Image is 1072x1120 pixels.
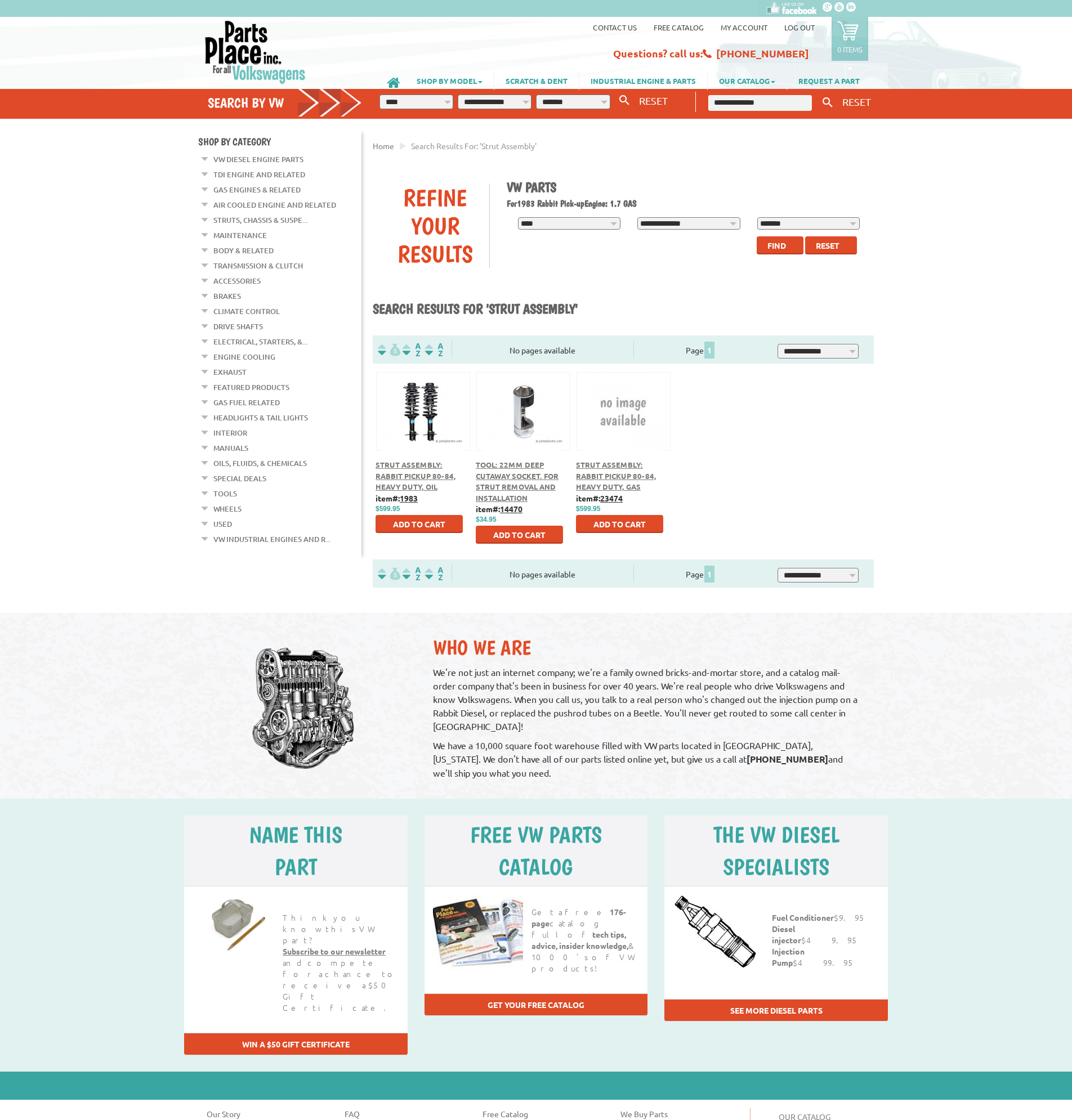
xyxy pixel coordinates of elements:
a: Maintenance [213,228,267,243]
span: Search results for: 'strut assembly' [411,141,537,151]
h5: Specialists [678,853,874,880]
a: Special Deals [213,471,266,486]
strong: tech tips, advice, insider knowledge, [531,929,628,951]
span: $34.95 [476,516,497,523]
a: Tool: 22mm Deep Cutaway Socket. For strut removal and installation [476,460,559,503]
a: Strut Assembly: Rabbit Pickup 80-84, Heavy Duty, Oil [376,460,456,491]
u: 1983 [400,493,418,503]
div: Page [633,565,767,583]
h1: VW Parts [507,179,866,195]
h4: Shop By Category [198,136,361,147]
button: Reset [805,236,857,254]
a: We Buy Parts [620,1108,742,1119]
a: INDUSTRIAL ENGINE & PARTS [579,71,707,90]
div: Get your free catalog [425,993,648,1015]
a: Contact us [593,23,637,32]
a: Air Cooled Engine and Related [213,198,336,212]
span: Find [767,240,786,250]
h1: Search results for 'strut assembly' [373,301,874,319]
strong: [PHONE_NUMBER] [747,753,828,765]
img: Sort by Sales Rank [423,567,445,580]
span: RESET [842,96,871,107]
div: Refine Your Results [381,183,489,268]
span: $599.95 [376,505,400,513]
a: Engine Cooling [213,350,275,364]
a: VW Industrial Engines and R... [213,532,330,546]
strong: Diesel injector [772,924,801,945]
img: Sort by Headline [400,343,423,356]
a: See more diesel parts [730,1005,823,1015]
img: Name this part [193,895,276,951]
a: Brakes [213,289,241,303]
span: Reset [816,240,839,250]
a: Struts, Chassis & Suspe... [213,213,307,227]
a: REQUEST A PART [787,71,871,90]
u: 23474 [600,493,623,503]
a: Strut Assembly: Rabbit Pickup 80-84, Heavy Duty, Gas [576,460,656,491]
a: Exhaust [213,365,247,379]
div: No pages available [452,344,633,356]
p: We're not just an internet company; we're a family owned bricks-and-mortar store, and a catalog m... [433,665,863,733]
span: Add to Cart [393,519,445,529]
a: Log out [784,23,815,32]
span: 1 [704,342,714,359]
a: Headlights & Tail Lights [213,410,308,425]
a: Drive Shafts [213,319,263,334]
button: RESET [838,93,876,110]
a: Body & Related [213,243,274,258]
a: Home [373,141,394,151]
span: $599.95 [576,505,600,513]
div: No pages available [452,568,633,580]
a: Wheels [213,501,242,516]
button: RESET [635,92,672,109]
h2: Who We Are [433,635,863,660]
a: TDI Engine and Related [213,167,305,182]
button: Keyword Search [819,93,836,112]
img: Parts Place Inc! [204,20,307,84]
a: Our Story [207,1108,328,1119]
b: item#: [476,504,522,514]
a: Subscribe to our newsletter [283,946,386,956]
button: Add to Cart [376,515,463,533]
b: item#: [376,493,418,503]
span: Add to Cart [493,530,546,540]
u: 14470 [500,504,522,514]
b: item#: [576,493,623,503]
p: 0 items [837,44,863,54]
span: RESET [639,95,668,106]
img: Sort by Sales Rank [423,343,445,356]
img: filterpricelow.svg [378,343,400,356]
a: Climate Control [213,304,280,319]
a: Transmission & Clutch [213,258,303,273]
a: Oils, Fluids, & Chemicals [213,456,307,471]
img: filterpricelow.svg [378,567,400,580]
a: SHOP BY MODEL [405,71,494,90]
strong: Injection Pump [772,946,805,967]
img: Free catalog! [433,895,524,969]
a: Name This Part [193,895,269,951]
a: Manuals [213,441,248,455]
a: Gas Fuel Related [213,395,280,410]
img: VW Diesel Specialists [673,895,758,969]
a: Free Catalog [654,23,704,32]
button: Add to Cart [476,526,563,544]
h2: 1983 Rabbit Pick-up [507,198,866,209]
h6: $9.95 $49.95 $499.95 [766,906,879,985]
img: Sort by Headline [400,567,423,580]
h5: catalog [438,853,635,880]
h5: part [198,853,394,880]
div: WIN A $50 GIFT CERTIFICATE [184,1033,408,1055]
span: Add to Cart [593,519,646,529]
a: SCRATCH & DENT [494,71,579,90]
a: VW Diesel Engine Parts [213,152,303,167]
a: Used [213,517,232,531]
p: We have a 10,000 square foot warehouse filled with VW parts located in [GEOGRAPHIC_DATA], [US_STA... [433,738,863,779]
a: 0 items [832,17,868,61]
a: Electrical, Starters, &... [213,334,307,349]
span: Engine: 1.7 GAS [584,198,637,209]
a: OUR CATALOG [708,71,787,90]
